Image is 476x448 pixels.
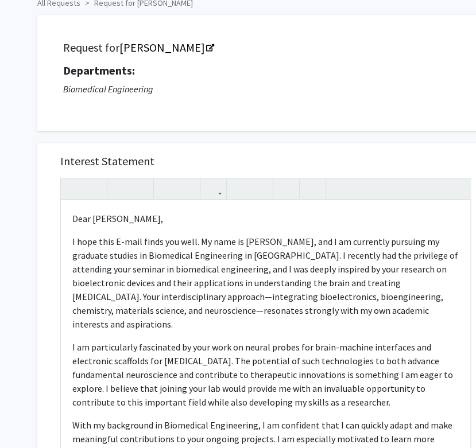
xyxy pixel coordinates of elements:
[250,178,270,198] button: Ordered list
[84,178,104,198] button: Redo (Ctrl + Y)
[72,340,459,409] p: I am particularly fascinated by your work on neural probes for brain-machine interfaces and elect...
[72,235,459,331] p: I hope this E-mail finds you well. My name is [PERSON_NAME], and I am currently pursuing my gradu...
[110,178,130,198] button: Strong (Ctrl + B)
[72,212,459,225] p: Dear [PERSON_NAME],
[64,178,84,198] button: Undo (Ctrl + Z)
[230,178,250,198] button: Unordered list
[119,40,213,54] a: Opens in a new tab
[203,178,223,198] button: Link
[130,178,150,198] button: Emphasis (Ctrl + I)
[177,178,197,198] button: Subscript
[447,178,467,198] button: Fullscreen
[303,178,323,198] button: Insert horizontal rule
[63,83,153,95] i: Biomedical Engineering
[157,178,177,198] button: Superscript
[60,154,471,168] h5: Interest Statement
[63,63,135,77] strong: Departments:
[9,396,49,439] iframe: Chat
[276,178,296,198] button: Remove format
